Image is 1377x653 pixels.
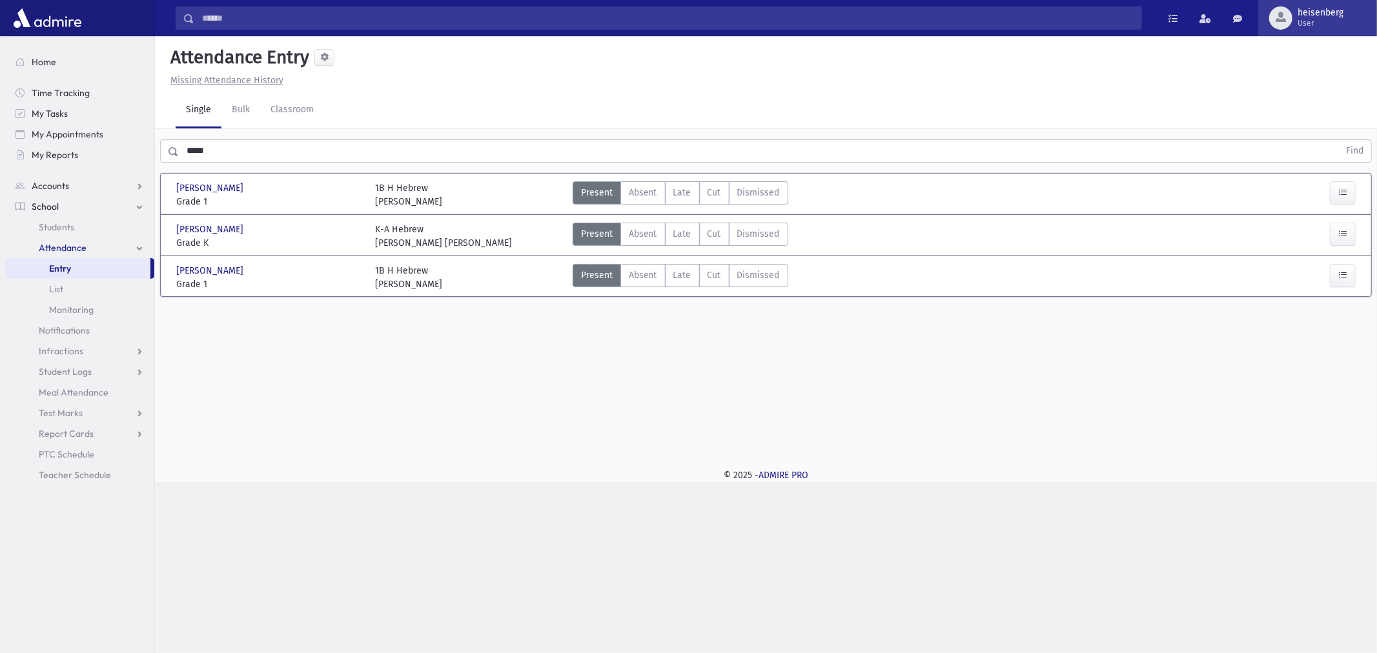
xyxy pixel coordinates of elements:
a: Meal Attendance [5,382,154,403]
a: Infractions [5,341,154,361]
span: Home [32,56,56,68]
a: My Reports [5,145,154,165]
span: Present [581,186,613,199]
span: Student Logs [39,366,92,377]
span: User [1298,18,1343,28]
div: © 2025 - [176,468,1356,482]
div: 1B H Hebrew [PERSON_NAME] [375,181,442,208]
span: Dismissed [737,186,780,199]
span: [PERSON_NAME] [176,181,246,195]
a: List [5,279,154,299]
span: Absent [629,227,657,241]
span: Late [673,186,691,199]
span: Absent [629,268,657,282]
span: Cut [708,186,721,199]
a: PTC Schedule [5,444,154,465]
div: AttTypes [573,223,788,250]
span: Report Cards [39,428,94,439]
div: 1B H Hebrew [PERSON_NAME] [375,264,442,291]
a: Teacher Schedule [5,465,154,485]
span: heisenberg [1298,8,1343,18]
a: Single [176,92,221,128]
span: Grade 1 [176,277,362,291]
a: Time Tracking [5,83,154,103]
span: Test Marks [39,407,83,419]
input: Search [194,6,1141,30]
span: Cut [708,268,721,282]
span: Entry [49,263,71,274]
a: Accounts [5,176,154,196]
div: K-A Hebrew [PERSON_NAME] [PERSON_NAME] [375,223,512,250]
h5: Attendance Entry [165,46,309,68]
img: AdmirePro [10,5,85,31]
a: ADMIRE PRO [759,470,808,481]
span: My Appointments [32,128,103,140]
span: My Tasks [32,108,68,119]
span: Teacher Schedule [39,469,111,481]
a: My Appointments [5,124,154,145]
a: Notifications [5,320,154,341]
div: AttTypes [573,264,788,291]
a: Bulk [221,92,260,128]
a: Classroom [260,92,324,128]
span: [PERSON_NAME] [176,264,246,277]
span: My Reports [32,149,78,161]
a: Students [5,217,154,237]
span: Present [581,227,613,241]
span: Absent [629,186,657,199]
a: Monitoring [5,299,154,320]
span: List [49,283,63,295]
span: Grade K [176,236,362,250]
span: Time Tracking [32,87,90,99]
button: Find [1338,140,1371,162]
span: Dismissed [737,268,780,282]
span: Notifications [39,325,90,336]
u: Missing Attendance History [170,75,283,86]
span: Dismissed [737,227,780,241]
a: Report Cards [5,423,154,444]
span: Attendance [39,242,87,254]
span: Accounts [32,180,69,192]
span: [PERSON_NAME] [176,223,246,236]
a: Missing Attendance History [165,75,283,86]
span: Meal Attendance [39,387,108,398]
span: Infractions [39,345,83,357]
span: Monitoring [49,304,94,316]
span: Cut [708,227,721,241]
a: Home [5,52,154,72]
a: Entry [5,258,150,279]
span: Present [581,268,613,282]
a: Test Marks [5,403,154,423]
a: My Tasks [5,103,154,124]
span: Grade 1 [176,195,362,208]
span: Students [39,221,74,233]
a: Attendance [5,237,154,258]
div: AttTypes [573,181,788,208]
span: School [32,201,59,212]
a: Student Logs [5,361,154,382]
span: Late [673,268,691,282]
span: PTC Schedule [39,448,94,460]
a: School [5,196,154,217]
span: Late [673,227,691,241]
